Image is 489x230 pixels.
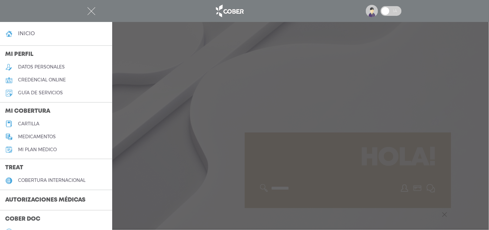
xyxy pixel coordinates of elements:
h4: inicio [18,30,35,37]
h5: guía de servicios [18,90,63,96]
img: profile-placeholder.svg [366,5,378,17]
h5: medicamentos [18,134,56,140]
h5: Mi plan médico [18,147,57,152]
h5: cobertura internacional [18,178,85,183]
h5: cartilla [18,121,39,127]
img: Cober_menu-close-white.svg [87,7,95,15]
img: logo_cober_home-white.png [212,3,246,19]
h5: credencial online [18,77,66,83]
h5: datos personales [18,64,65,70]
